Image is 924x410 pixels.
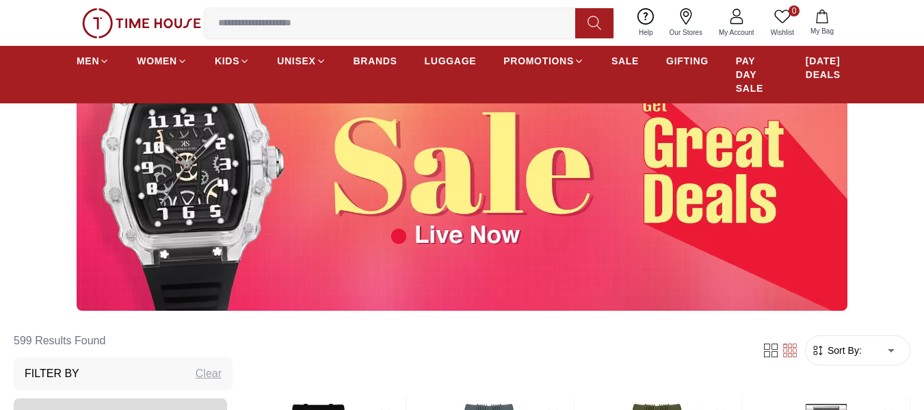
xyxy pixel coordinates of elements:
[25,366,79,382] h3: Filter By
[763,5,802,40] a: 0Wishlist
[14,324,233,357] h6: 599 Results Found
[215,49,250,73] a: KIDS
[806,49,847,87] a: [DATE] DEALS
[196,366,222,382] div: Clear
[277,49,326,73] a: UNISEX
[354,49,397,73] a: BRANDS
[664,27,708,38] span: Our Stores
[736,49,778,101] a: PAY DAY SALE
[137,54,177,68] span: WOMEN
[805,26,839,36] span: My Bag
[802,7,842,39] button: My Bag
[354,54,397,68] span: BRANDS
[277,54,315,68] span: UNISEX
[77,41,847,311] img: ...
[77,49,109,73] a: MEN
[713,27,760,38] span: My Account
[811,344,862,357] button: Sort By:
[666,49,709,73] a: GIFTING
[425,49,477,73] a: LUGGAGE
[806,54,847,81] span: [DATE] DEALS
[611,49,639,73] a: SALE
[611,54,639,68] span: SALE
[661,5,711,40] a: Our Stores
[215,54,239,68] span: KIDS
[736,54,778,95] span: PAY DAY SALE
[503,49,584,73] a: PROMOTIONS
[137,49,187,73] a: WOMEN
[789,5,800,16] span: 0
[503,54,574,68] span: PROMOTIONS
[82,8,201,38] img: ...
[77,54,99,68] span: MEN
[666,54,709,68] span: GIFTING
[765,27,800,38] span: Wishlist
[425,54,477,68] span: LUGGAGE
[631,5,661,40] a: Help
[825,344,862,357] span: Sort By:
[633,27,659,38] span: Help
